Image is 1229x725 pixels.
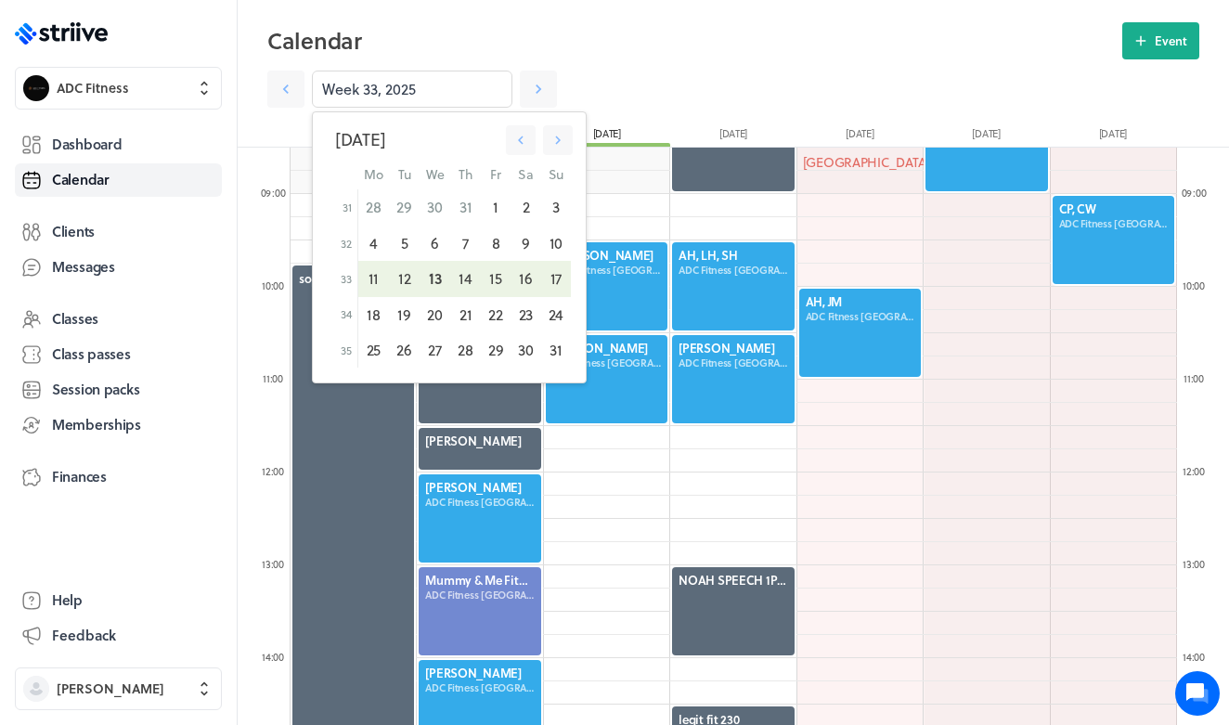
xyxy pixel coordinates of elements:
div: [DATE] [291,126,417,147]
abbr: Friday [490,164,500,184]
div: 35 [328,332,357,368]
span: :00 [1191,370,1204,386]
div: Sat Aug 16 2025 [511,261,540,296]
div: Thu Aug 21 2025 [450,297,480,332]
div: [DATE] [1050,126,1176,147]
div: Sun Aug 10 2025 [541,226,571,261]
span: Help [52,590,83,610]
span: Event [1155,32,1187,49]
span: Memberships [52,415,141,434]
div: Sat Aug 30 2025 [511,332,540,368]
div: [DATE] [335,127,563,151]
a: Messages [15,251,222,284]
div: Sat Aug 02 2025 [511,189,540,225]
div: Wed Aug 06 2025 [420,226,450,261]
span: :00 [271,463,284,479]
h2: We're here to help. Ask us anything! [28,123,343,183]
button: Event [1122,22,1199,59]
abbr: Sunday [549,164,563,184]
span: :00 [271,649,284,665]
span: :00 [271,556,284,572]
abbr: Wednesday [426,164,444,184]
button: ADC FitnessADC Fitness [15,67,222,110]
div: Thu Jul 31 2025 [450,189,480,225]
div: 09 [254,186,291,200]
div: [DATE] [544,126,670,147]
div: Sat Aug 09 2025 [511,226,540,261]
button: [PERSON_NAME] [15,667,222,710]
div: Thu Aug 07 2025 [450,226,480,261]
div: 34 [328,297,357,332]
div: Sun Aug 24 2025 [541,297,571,332]
span: Messages [52,257,115,277]
abbr: Tuesday [398,164,410,184]
span: :00 [1192,463,1205,479]
div: 12 [254,464,291,478]
div: Wed Jul 30 2025 [420,189,450,225]
span: ADC Fitness [57,79,129,97]
abbr: Saturday [518,164,533,184]
a: Calendar [15,163,222,197]
div: [GEOGRAPHIC_DATA] [797,148,923,177]
div: Tue Aug 19 2025 [389,297,419,332]
button: New conversation [29,216,343,253]
a: Help [15,584,222,617]
abbr: Monday [364,164,382,184]
div: Tue Aug 26 2025 [389,332,419,368]
span: :00 [1192,278,1205,293]
span: New conversation [120,227,223,242]
div: Tue Jul 29 2025 [389,189,419,225]
div: 14 [1175,650,1212,664]
h1: Hi [PERSON_NAME] [28,90,343,120]
div: Fri Aug 15 2025 [481,261,511,296]
div: Thu Aug 14 2025 [450,261,480,296]
div: [DATE] [670,126,796,147]
div: Sun Aug 03 2025 [541,189,571,225]
span: Class passes [52,344,131,364]
div: 09 [1175,186,1212,200]
span: Finances [52,467,107,486]
a: Session packs [15,373,222,407]
div: 10 [254,278,291,292]
span: Dashboard [52,135,122,154]
div: Mon Aug 25 2025 [357,332,389,368]
span: :00 [272,185,285,201]
div: Sun Aug 17 2025 [541,261,571,296]
div: Tue Aug 12 2025 [389,261,419,296]
span: Feedback [52,626,116,645]
div: 10 [1175,278,1212,292]
span: :00 [270,370,283,386]
div: 14 [254,650,291,664]
a: Memberships [15,408,222,442]
span: :00 [271,278,284,293]
div: Thu Aug 28 2025 [450,332,480,368]
span: :00 [1192,556,1205,572]
img: ADC Fitness [23,75,49,101]
span: [PERSON_NAME] [57,680,164,698]
span: :00 [1192,649,1205,665]
a: Clients [15,215,222,249]
div: Sat Aug 23 2025 [511,297,540,332]
abbr: Thursday [459,164,472,184]
div: Mon Jul 28 2025 [357,189,389,225]
div: [DATE] [923,126,1049,147]
a: Class passes [15,338,222,371]
div: Wed Aug 13 2025 [420,261,450,296]
span: Classes [52,309,98,329]
button: Feedback [15,619,222,653]
span: Clients [52,222,95,241]
div: Mon Aug 04 2025 [357,226,389,261]
input: YYYY-M-D [312,71,512,108]
span: :00 [1193,185,1206,201]
div: 32 [328,226,357,261]
div: 31 [328,189,357,225]
a: Dashboard [15,128,222,162]
span: Session packs [52,380,139,399]
div: [DATE] [796,126,923,147]
div: Sun Aug 31 2025 [541,332,571,368]
iframe: gist-messenger-bubble-iframe [1175,671,1220,716]
div: 11 [254,371,291,385]
input: Search articles [54,319,331,356]
div: Tue Aug 05 2025 [389,226,419,261]
a: Classes [15,303,222,336]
